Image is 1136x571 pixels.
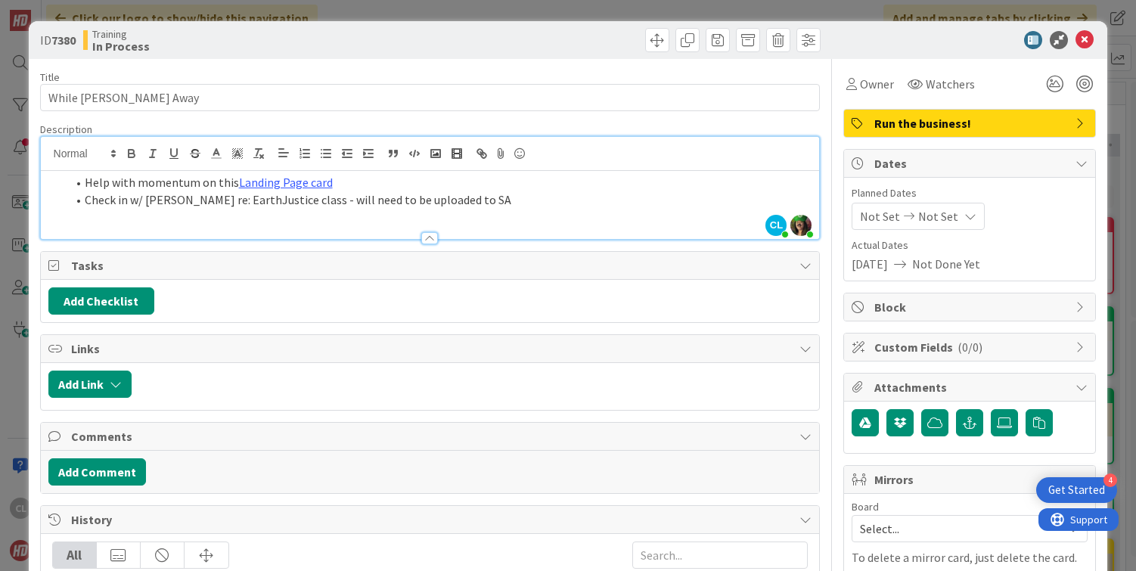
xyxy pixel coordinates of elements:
div: All [53,542,97,568]
li: Check in w/ [PERSON_NAME] re: EarthJustice class - will need to be uploaded to SA [67,191,812,209]
span: History [71,510,793,529]
div: 4 [1103,473,1117,487]
span: Training [92,28,150,40]
span: Comments [71,427,793,445]
button: Add Checklist [48,287,154,315]
span: Not Set [860,207,900,225]
span: Tasks [71,256,793,275]
span: Block [874,298,1068,316]
span: Actual Dates [852,237,1088,253]
div: Get Started [1048,483,1105,498]
span: CL [765,215,787,236]
input: Search... [632,542,808,569]
span: Attachments [874,378,1068,396]
span: Dates [874,154,1068,172]
button: Add Link [48,371,132,398]
span: Links [71,340,793,358]
span: Owner [860,75,894,93]
span: Mirrors [874,470,1068,489]
span: ( 0/0 ) [958,340,982,355]
img: zMbp8UmSkcuFrGHA6WMwLokxENeDinhm.jpg [790,215,812,236]
span: Board [852,501,879,512]
input: type card name here... [40,84,821,111]
li: Help with momentum on this [67,174,812,191]
span: Not Set [918,207,958,225]
label: Title [40,70,60,84]
div: Open Get Started checklist, remaining modules: 4 [1036,477,1117,503]
span: Watchers [926,75,975,93]
b: 7380 [51,33,76,48]
span: Select... [860,518,1054,539]
button: Add Comment [48,458,146,486]
span: Run the business! [874,114,1068,132]
a: Landing Page card [239,175,333,190]
span: Description [40,123,92,136]
span: Support [32,2,69,20]
span: Planned Dates [852,185,1088,201]
span: Custom Fields [874,338,1068,356]
b: In Process [92,40,150,52]
span: [DATE] [852,255,888,273]
span: Not Done Yet [912,255,980,273]
span: ID [40,31,76,49]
